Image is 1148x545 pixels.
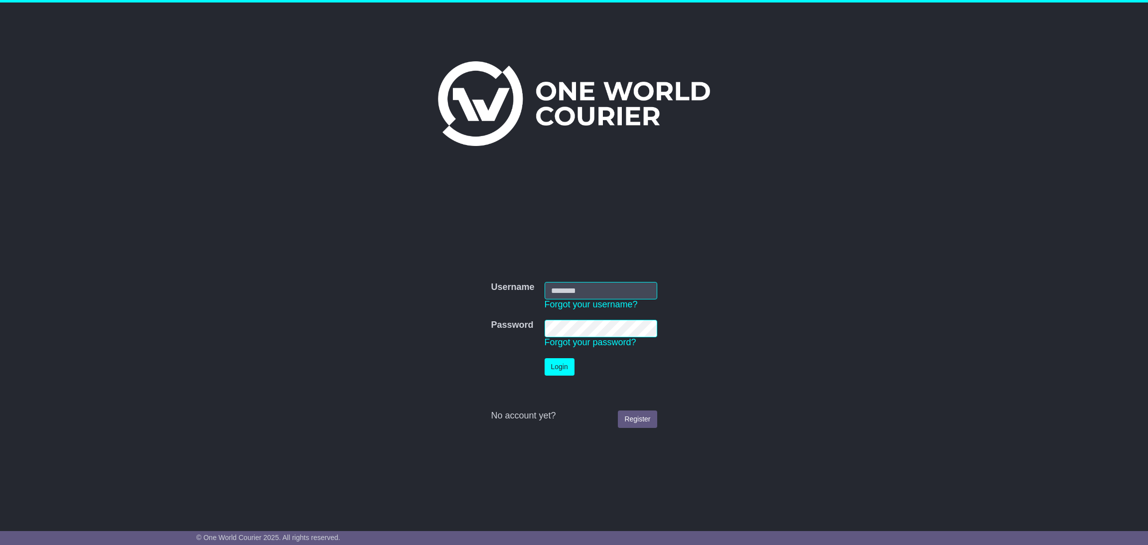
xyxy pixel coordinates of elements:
a: Forgot your password? [545,337,636,347]
img: One World [438,61,710,146]
a: Register [618,410,657,428]
label: Username [491,282,534,293]
span: © One World Courier 2025. All rights reserved. [196,534,340,542]
label: Password [491,320,533,331]
a: Forgot your username? [545,299,638,309]
div: No account yet? [491,410,657,421]
button: Login [545,358,574,376]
